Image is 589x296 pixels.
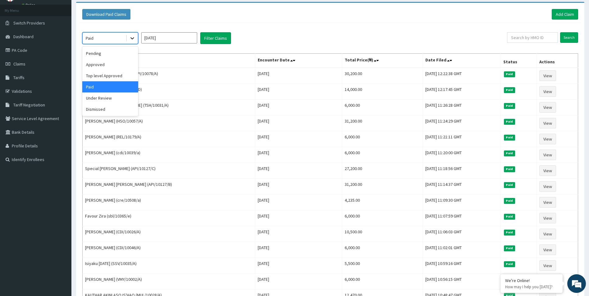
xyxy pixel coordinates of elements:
[504,214,515,219] span: Paid
[36,78,86,141] span: We're online!
[83,274,255,289] td: [PERSON_NAME] (VMY/10002/A)
[504,119,515,124] span: Paid
[423,54,501,68] th: Date Filed
[501,54,537,68] th: Status
[255,68,342,84] td: [DATE]
[504,182,515,188] span: Paid
[82,104,138,115] div: Dismissed
[539,70,556,81] a: View
[423,210,501,226] td: [DATE] 11:07:59 GMT
[83,131,255,147] td: [PERSON_NAME] (REL/10179/A)
[82,81,138,92] div: Paid
[342,84,423,100] td: 14,000.00
[504,166,515,172] span: Paid
[539,197,556,208] a: View
[539,102,556,113] a: View
[342,226,423,242] td: 10,500.00
[22,3,37,7] a: Online
[423,115,501,131] td: [DATE] 11:24:29 GMT
[13,102,45,108] span: Tariff Negotiation
[255,163,342,179] td: [DATE]
[83,195,255,210] td: [PERSON_NAME] (cre/10508/a)
[83,242,255,258] td: [PERSON_NAME] (CDI/10046/A)
[83,210,255,226] td: Favour Zira (sbl/10365/e)
[255,115,342,131] td: [DATE]
[255,147,342,163] td: [DATE]
[423,242,501,258] td: [DATE] 11:02:01 GMT
[342,179,423,195] td: 31,200.00
[141,32,197,43] input: Select Month and Year
[83,54,255,68] th: Name
[423,100,501,115] td: [DATE] 11:26:28 GMT
[504,150,515,156] span: Paid
[82,48,138,59] div: Pending
[83,100,255,115] td: Oluwanifesimi [PERSON_NAME] (TSH/10031/A)
[342,131,423,147] td: 6,000.00
[539,244,556,255] a: View
[83,84,255,100] td: [PERSON_NAME] (SSV/10114/D)
[504,71,515,77] span: Paid
[255,100,342,115] td: [DATE]
[505,278,558,283] div: We're Online!
[83,163,255,179] td: Special [PERSON_NAME] (API/10127/C)
[507,32,558,43] input: Search by HMO ID
[200,32,231,44] button: Filter Claims
[504,87,515,93] span: Paid
[255,131,342,147] td: [DATE]
[342,258,423,274] td: 5,500.00
[255,258,342,274] td: [DATE]
[423,258,501,274] td: [DATE] 10:59:16 GMT
[342,115,423,131] td: 31,200.00
[83,179,255,195] td: [PERSON_NAME] [PERSON_NAME] (API/10127/B)
[13,20,45,26] span: Switch Providers
[504,135,515,140] span: Paid
[539,86,556,97] a: View
[82,9,130,20] button: Download Paid Claims
[539,150,556,160] a: View
[255,226,342,242] td: [DATE]
[342,100,423,115] td: 6,000.00
[342,68,423,84] td: 30,200.00
[539,134,556,144] a: View
[83,226,255,242] td: [PERSON_NAME] (CDI/10026/A)
[255,84,342,100] td: [DATE]
[423,226,501,242] td: [DATE] 11:06:03 GMT
[539,213,556,223] a: View
[83,68,255,84] td: [PERSON_NAME] Precious (API/10078/A)
[423,68,501,84] td: [DATE] 12:22:38 GMT
[423,163,501,179] td: [DATE] 11:18:56 GMT
[552,9,578,20] a: Add Claim
[342,210,423,226] td: 6,000.00
[539,229,556,239] a: View
[423,84,501,100] td: [DATE] 12:17:45 GMT
[3,169,118,191] textarea: Type your message and hit 'Enter'
[560,32,578,43] input: Search
[423,147,501,163] td: [DATE] 11:20:00 GMT
[504,245,515,251] span: Paid
[423,274,501,289] td: [DATE] 10:56:15 GMT
[539,260,556,271] a: View
[504,261,515,267] span: Paid
[342,242,423,258] td: 6,000.00
[255,210,342,226] td: [DATE]
[423,131,501,147] td: [DATE] 11:21:11 GMT
[537,54,578,68] th: Actions
[504,103,515,109] span: Paid
[32,35,104,43] div: Chat with us now
[423,195,501,210] td: [DATE] 11:09:30 GMT
[102,3,117,18] div: Minimize live chat window
[255,54,342,68] th: Encounter Date
[342,54,423,68] th: Total Price(₦)
[504,198,515,204] span: Paid
[82,92,138,104] div: Under Review
[82,59,138,70] div: Approved
[423,179,501,195] td: [DATE] 11:14:37 GMT
[342,274,423,289] td: 6,000.00
[342,147,423,163] td: 6,000.00
[13,61,25,67] span: Claims
[504,230,515,235] span: Paid
[342,195,423,210] td: 4,235.00
[505,284,558,289] p: How may I help you today?
[539,118,556,128] a: View
[83,258,255,274] td: Isiyaku [DATE] (SSV/10035/A)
